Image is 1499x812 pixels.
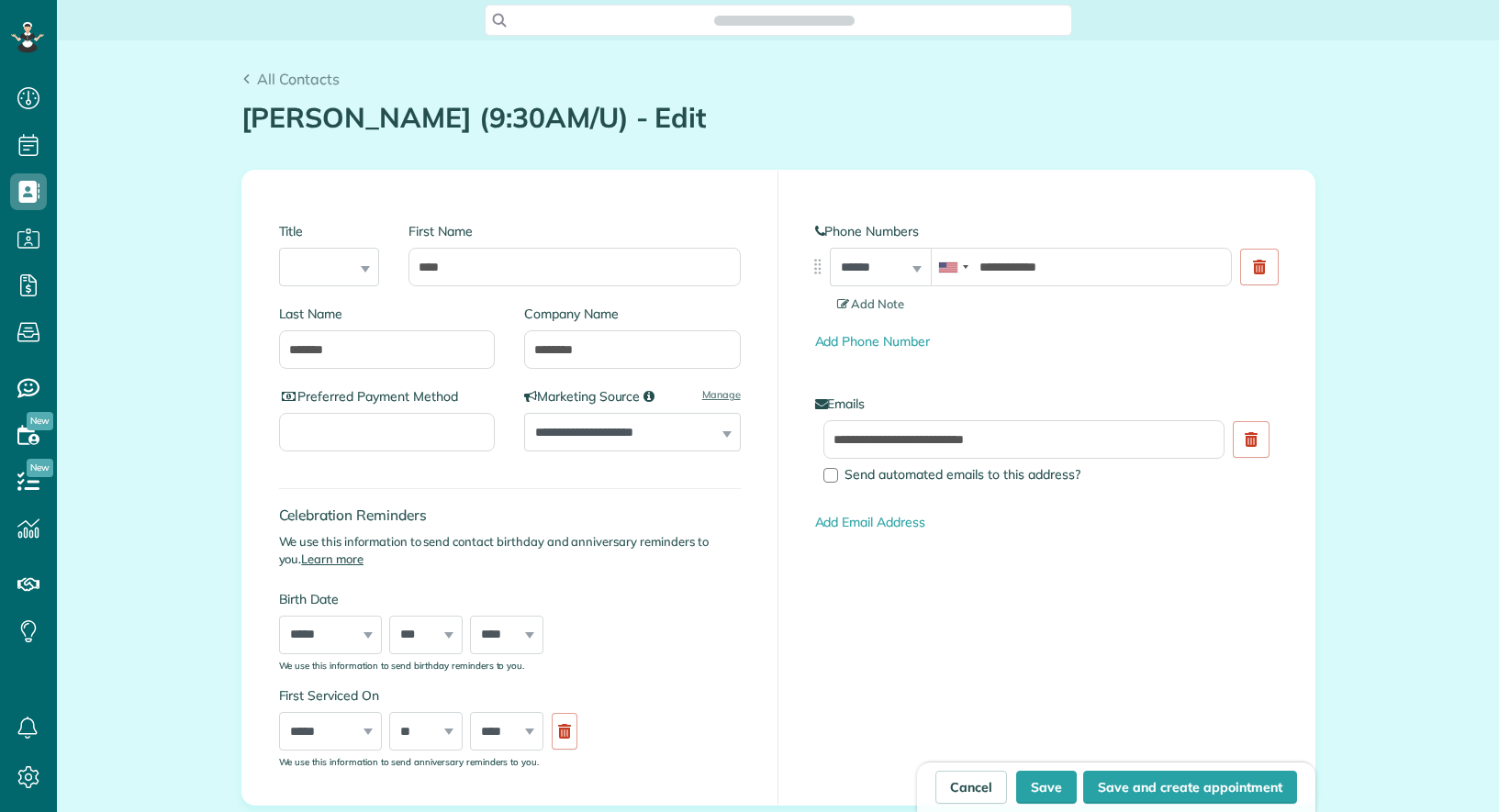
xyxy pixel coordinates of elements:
span: Search ZenMaid… [733,11,836,29]
span: New [27,459,53,477]
sub: We use this information to send birthday reminders to you. [279,660,525,671]
label: Marketing Source [524,387,741,406]
img: drag_indicator-119b368615184ecde3eda3c64c821f6cf29d3e2b97b89ee44bc31753036683e5.png [808,257,827,276]
button: Save [1016,771,1077,804]
div: United States: +1 [932,249,974,285]
span: All Contacts [257,70,340,88]
label: Title [279,222,380,240]
a: Manage [702,387,741,402]
span: Add Note [837,296,905,311]
label: Birth Date [279,590,587,608]
sub: We use this information to send anniversary reminders to you. [279,756,540,767]
h1: [PERSON_NAME] (9:30AM/U) - Edit [241,103,1315,133]
label: Preferred Payment Method [279,387,496,406]
label: Company Name [524,305,741,323]
p: We use this information to send contact birthday and anniversary reminders to you. [279,533,741,568]
h4: Celebration Reminders [279,507,741,523]
label: Emails [815,395,1278,413]
label: Last Name [279,305,496,323]
button: Save and create appointment [1083,771,1297,804]
a: Cancel [935,771,1007,804]
a: All Contacts [241,68,341,90]
span: Send automated emails to this address? [845,466,1080,483]
a: Add Email Address [815,514,925,530]
a: Add Phone Number [815,333,930,350]
label: First Serviced On [279,686,587,705]
label: First Name [408,222,740,240]
span: New [27,412,53,430]
label: Phone Numbers [815,222,1278,240]
a: Learn more [301,551,364,566]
